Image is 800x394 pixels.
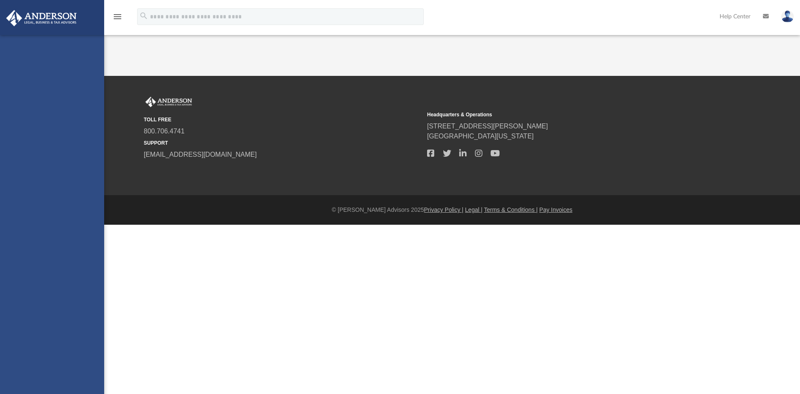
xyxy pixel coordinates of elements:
i: search [139,11,148,20]
img: User Pic [781,10,794,23]
a: 800.706.4741 [144,128,185,135]
img: Anderson Advisors Platinum Portal [4,10,79,26]
a: Legal | [465,206,482,213]
i: menu [112,12,122,22]
a: [EMAIL_ADDRESS][DOMAIN_NAME] [144,151,257,158]
div: © [PERSON_NAME] Advisors 2025 [104,206,800,214]
a: [GEOGRAPHIC_DATA][US_STATE] [427,133,534,140]
a: Privacy Policy | [424,206,464,213]
small: Headquarters & Operations [427,111,705,118]
a: menu [112,16,122,22]
small: SUPPORT [144,139,421,147]
a: [STREET_ADDRESS][PERSON_NAME] [427,123,548,130]
img: Anderson Advisors Platinum Portal [144,97,194,108]
a: Terms & Conditions | [484,206,538,213]
a: Pay Invoices [539,206,572,213]
small: TOLL FREE [144,116,421,123]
